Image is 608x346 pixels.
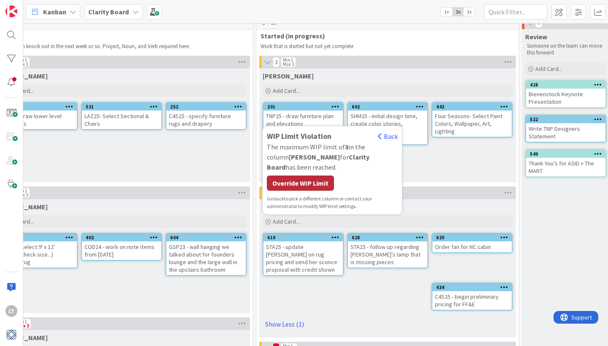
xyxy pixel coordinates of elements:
[352,104,427,110] div: 602
[530,82,605,88] div: 428
[348,103,427,144] div: 602SHM25 - initial design time, create color stories, preliminary furniture selections
[166,234,246,241] div: 604
[166,103,246,129] div: 252C4S25 - specify furniture rugs and drapery
[82,241,161,260] div: COD24 - work on note items from [DATE]
[526,150,605,158] div: 540
[530,151,605,157] div: 540
[348,103,427,111] div: 602
[1,104,77,110] div: 259
[432,103,512,137] div: 442Four Seasons- Select Paint Colors, Wallpaper, Art, Lighting
[267,130,398,142] div: WIP Limit Violation
[452,8,464,16] span: 2x
[526,89,605,107] div: Bienenstock Keynote Presentation
[432,111,512,137] div: Four Seasons- Select Paint Colors, Wallpaper, Art, Lighting
[432,241,512,252] div: Order fan for NC cabin
[526,116,605,123] div: 522
[283,62,294,66] div: Max 3
[263,102,344,130] a: 201TNP25 - draw furniture plan and elevations
[432,291,512,310] div: C4S25 - begin preliminary pricing for FF&E
[525,32,547,41] span: Review
[273,57,280,67] span: 3
[263,72,314,80] span: Gina
[348,111,427,144] div: SHM25 - initial design time, create color stories, preliminary furniture selections
[348,241,427,268] div: STA25 - follow up regarding [PERSON_NAME]'s lamp that is missing pieces
[267,176,334,191] div: Override WIP Limit
[345,143,348,151] b: 3
[263,234,343,241] div: 610
[352,235,427,241] div: 628
[1,235,77,241] div: 380
[82,103,161,129] div: 531LAZ25- Select Sectional & Chairs
[5,305,17,317] div: LT
[261,32,508,40] span: Started (in progress)
[432,102,513,138] a: 442Four Seasons- Select Paint Colors, Wallpaper, Art, Lighting
[273,218,300,225] span: Add Card...
[267,142,398,172] div: The maximum WIP limit of in the column for has been reached.
[82,111,161,129] div: LAZ25- Select Sectional & Chairs
[526,81,605,89] div: 428
[263,103,343,111] div: 201
[170,235,246,241] div: 604
[267,235,343,241] div: 610
[166,234,246,275] div: 604GSP23 - wall hanging we talked about for founders lounge and the large wall in the upstairs ba...
[261,43,515,50] p: Work that is started but not yet complete
[436,104,512,110] div: 442
[436,235,512,241] div: 629
[263,103,343,129] div: 201TNP25 - draw furniture plan and elevations
[347,233,428,268] a: 628STA25 - follow up regarding [PERSON_NAME]'s lamp that is missing pieces
[263,241,343,275] div: STA25 - update [PERSON_NAME] on rug pricing and send her sconce proposal with credit shown
[432,234,512,252] div: 629Order fan for NC cabin
[526,123,605,142] div: Write TNP Designers Statement
[484,4,547,19] input: Quick Filter...
[267,104,343,110] div: 201
[527,43,605,57] p: Someone on the team can move this forward
[347,102,428,145] a: 602SHM25 - initial design time, create color stories, preliminary furniture selections
[525,115,606,143] a: 522Write TNP Designers Statement
[267,195,284,202] span: Go back
[432,283,513,311] a: 434C4S25 - begin preliminary pricing for FF&E
[5,5,17,17] img: Visit kanbanzone.com
[82,234,161,260] div: 402COD24 - work on note items from [DATE]
[432,103,512,111] div: 442
[263,234,343,275] div: 610STA25 - update [PERSON_NAME] on rug pricing and send her sconce proposal with credit shown
[525,80,606,108] a: 428Bienenstock Keynote Presentation
[170,104,246,110] div: 252
[267,195,398,210] div: to pick a different column or contact your administrator to modify WIP limit settings.
[166,241,246,275] div: GSP23 - wall hanging we talked about for founders lounge and the large wall in the upstairs bathroom
[166,102,247,130] a: 252C4S25 - specify furniture rugs and drapery
[5,329,17,341] img: avatar
[348,234,427,241] div: 628
[441,8,452,16] span: 1x
[86,235,161,241] div: 402
[464,8,475,16] span: 3x
[432,284,512,310] div: 434C4S25 - begin preliminary pricing for FF&E
[432,234,512,241] div: 629
[525,149,606,177] a: 540Thank You's for ASID + The MART
[526,150,605,176] div: 540Thank You's for ASID + The MART
[432,233,513,253] a: 629Order fan for NC cabin
[166,103,246,111] div: 252
[81,233,162,261] a: 402COD24 - work on note items from [DATE]
[432,284,512,291] div: 434
[530,116,605,122] div: 522
[263,317,513,331] a: Show Less (1)
[166,233,247,276] a: 604GSP23 - wall hanging we talked about for founders lounge and the large wall in the upstairs ba...
[526,81,605,107] div: 428Bienenstock Keynote Presentation
[166,111,246,129] div: C4S25 - specify furniture rugs and drapery
[263,233,344,276] a: 610STA25 - update [PERSON_NAME] on rug pricing and send her sconce proposal with credit shown
[43,7,66,17] span: Kanban
[289,153,340,161] b: [PERSON_NAME]
[436,284,512,290] div: 434
[535,65,562,73] span: Add Card...
[526,158,605,176] div: Thank You's for ASID + The MART
[378,131,398,141] div: Back
[81,102,162,130] a: 531LAZ25- Select Sectional & Chairs
[263,111,343,129] div: TNP25 - draw furniture plan and elevations
[526,116,605,142] div: 522Write TNP Designers Statement
[88,8,129,16] b: Clarity Board
[273,87,300,95] span: Add Card...
[82,234,161,241] div: 402
[18,1,38,11] span: Support
[283,58,293,62] div: Min 1
[82,103,161,111] div: 531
